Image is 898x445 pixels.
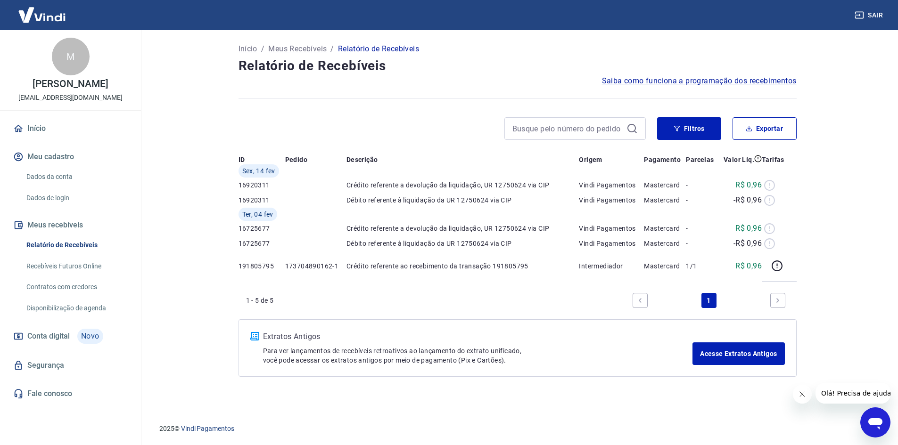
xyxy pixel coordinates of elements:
[686,195,718,205] p: -
[239,57,797,75] h4: Relatório de Recebíveis
[853,7,887,24] button: Sair
[346,239,579,248] p: Débito referente à liquidação da UR 12750624 via CIP
[644,155,681,164] p: Pagamento
[701,293,717,308] a: Page 1 is your current page
[11,215,130,235] button: Meus recebíveis
[686,155,714,164] p: Parcelas
[735,223,762,234] p: R$ 0,96
[346,180,579,190] p: Crédito referente a devolução da liquidação, UR 12750624 via CIP
[239,239,285,248] p: 16725677
[602,75,797,87] a: Saiba como funciona a programação dos recebimentos
[346,261,579,271] p: Crédito referente ao recebimento da transação 191805795
[644,180,686,190] p: Mastercard
[735,179,762,191] p: R$ 0,96
[239,155,245,164] p: ID
[52,38,90,75] div: M
[733,117,797,140] button: Exportar
[629,289,789,312] ul: Pagination
[246,296,274,305] p: 1 - 5 de 5
[644,239,686,248] p: Mastercard
[512,121,623,136] input: Busque pelo número do pedido
[239,195,285,205] p: 16920311
[159,424,875,434] p: 2025 ©
[724,155,754,164] p: Valor Líq.
[346,155,378,164] p: Descrição
[11,383,130,404] a: Fale conosco
[657,117,721,140] button: Filtros
[181,425,234,432] a: Vindi Pagamentos
[735,260,762,272] p: R$ 0,96
[23,188,130,208] a: Dados de login
[579,224,644,233] p: Vindi Pagamentos
[263,346,693,365] p: Para ver lançamentos de recebíveis retroativos ao lançamento do extrato unificado, você pode aces...
[816,383,890,404] iframe: Mensagem da empresa
[11,355,130,376] a: Segurança
[330,43,334,55] p: /
[11,325,130,348] a: Conta digitalNovo
[686,239,718,248] p: -
[11,146,130,167] button: Meu cadastro
[770,293,785,308] a: Next page
[27,330,70,343] span: Conta digital
[733,194,762,206] p: -R$ 0,96
[239,180,285,190] p: 16920311
[686,180,718,190] p: -
[239,43,257,55] a: Início
[239,224,285,233] p: 16725677
[263,331,693,342] p: Extratos Antigos
[644,224,686,233] p: Mastercard
[793,385,812,404] iframe: Fechar mensagem
[285,261,346,271] p: 173704890162-1
[762,155,784,164] p: Tarifas
[686,261,718,271] p: 1/1
[579,195,644,205] p: Vindi Pagamentos
[77,329,103,344] span: Novo
[242,210,273,219] span: Ter, 04 fev
[23,299,130,318] a: Disponibilização de agenda
[644,195,686,205] p: Mastercard
[579,239,644,248] p: Vindi Pagamentos
[579,180,644,190] p: Vindi Pagamentos
[23,235,130,255] a: Relatório de Recebíveis
[346,195,579,205] p: Débito referente à liquidação da UR 12750624 via CIP
[346,224,579,233] p: Crédito referente a devolução da liquidação, UR 12750624 via CIP
[261,43,264,55] p: /
[250,332,259,340] img: ícone
[6,7,79,14] span: Olá! Precisa de ajuda?
[686,224,718,233] p: -
[11,118,130,139] a: Início
[18,93,123,103] p: [EMAIL_ADDRESS][DOMAIN_NAME]
[692,342,784,365] a: Acesse Extratos Antigos
[33,79,108,89] p: [PERSON_NAME]
[579,155,602,164] p: Origem
[860,407,890,437] iframe: Botão para abrir a janela de mensagens
[285,155,307,164] p: Pedido
[579,261,644,271] p: Intermediador
[733,238,762,249] p: -R$ 0,96
[338,43,419,55] p: Relatório de Recebíveis
[11,0,73,29] img: Vindi
[23,277,130,297] a: Contratos com credores
[644,261,686,271] p: Mastercard
[23,167,130,186] a: Dados da conta
[239,261,285,271] p: 191805795
[268,43,327,55] a: Meus Recebíveis
[242,166,275,176] span: Sex, 14 fev
[633,293,648,308] a: Previous page
[23,257,130,276] a: Recebíveis Futuros Online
